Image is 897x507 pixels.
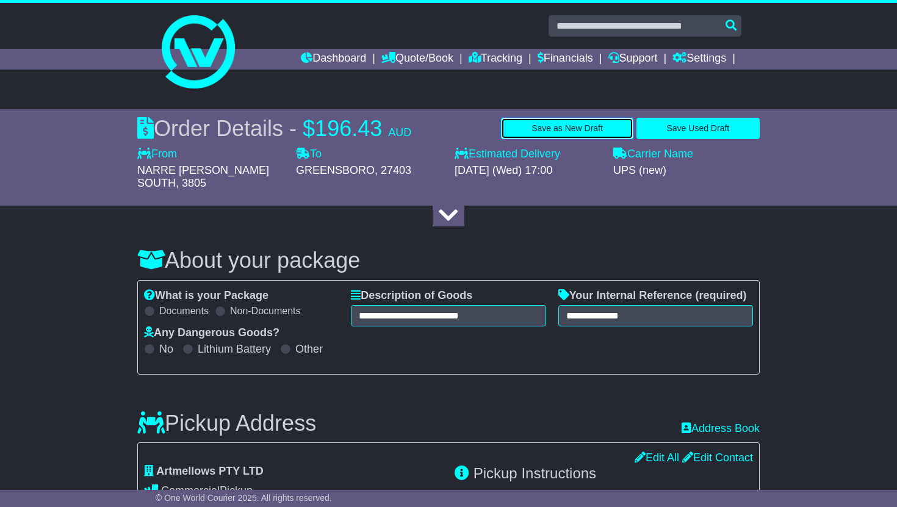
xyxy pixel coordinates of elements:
[295,343,323,356] label: Other
[474,465,596,481] span: Pickup Instructions
[137,411,316,436] h3: Pickup Address
[303,116,315,141] span: $
[296,164,375,176] span: GREENSBORO
[538,49,593,70] a: Financials
[176,177,206,189] span: , 3805
[388,126,411,138] span: AUD
[636,118,760,139] button: Save Used Draft
[469,49,522,70] a: Tracking
[672,49,726,70] a: Settings
[159,343,173,356] label: No
[144,289,268,303] label: What is your Package
[137,115,411,142] div: Order Details -
[161,484,220,497] span: Commercial
[230,305,301,317] label: Non-Documents
[137,148,177,161] label: From
[613,148,693,161] label: Carrier Name
[144,326,279,340] label: Any Dangerous Goods?
[301,49,366,70] a: Dashboard
[156,493,332,503] span: © One World Courier 2025. All rights reserved.
[351,289,472,303] label: Description of Goods
[144,484,442,498] div: Pickup
[381,49,453,70] a: Quote/Book
[558,289,747,303] label: Your Internal Reference (required)
[455,148,601,161] label: Estimated Delivery
[501,118,633,139] button: Save as New Draft
[682,451,753,464] a: Edit Contact
[156,465,263,477] span: Artmellows PTY LTD
[137,248,760,273] h3: About your package
[159,305,209,317] label: Documents
[296,148,322,161] label: To
[315,116,382,141] span: 196.43
[137,164,269,190] span: NARRE [PERSON_NAME] SOUTH
[682,422,760,436] a: Address Book
[455,164,601,178] div: [DATE] (Wed) 17:00
[613,164,760,178] div: UPS (new)
[608,49,658,70] a: Support
[198,343,271,356] label: Lithium Battery
[635,451,679,464] a: Edit All
[375,164,411,176] span: , 27403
